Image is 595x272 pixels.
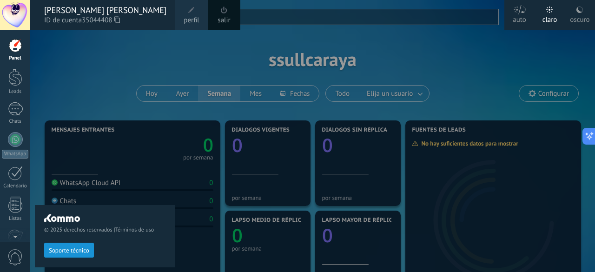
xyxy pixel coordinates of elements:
[49,247,89,254] span: Soporte técnico
[542,6,557,30] div: claro
[44,243,94,258] button: Soporte técnico
[44,226,166,233] span: © 2025 derechos reservados |
[2,183,29,189] div: Calendario
[513,6,526,30] div: auto
[44,246,94,253] a: Soporte técnico
[44,15,166,26] span: ID de cuenta
[2,216,29,222] div: Listas
[2,89,29,95] div: Leads
[218,15,230,26] a: salir
[115,226,154,233] a: Términos de uso
[570,6,589,30] div: oscuro
[44,5,166,15] div: [PERSON_NAME] [PERSON_NAME]
[2,150,28,159] div: WhatsApp
[2,55,29,61] div: Panel
[82,15,120,26] span: 35044408
[184,15,199,26] span: perfil
[2,119,29,125] div: Chats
